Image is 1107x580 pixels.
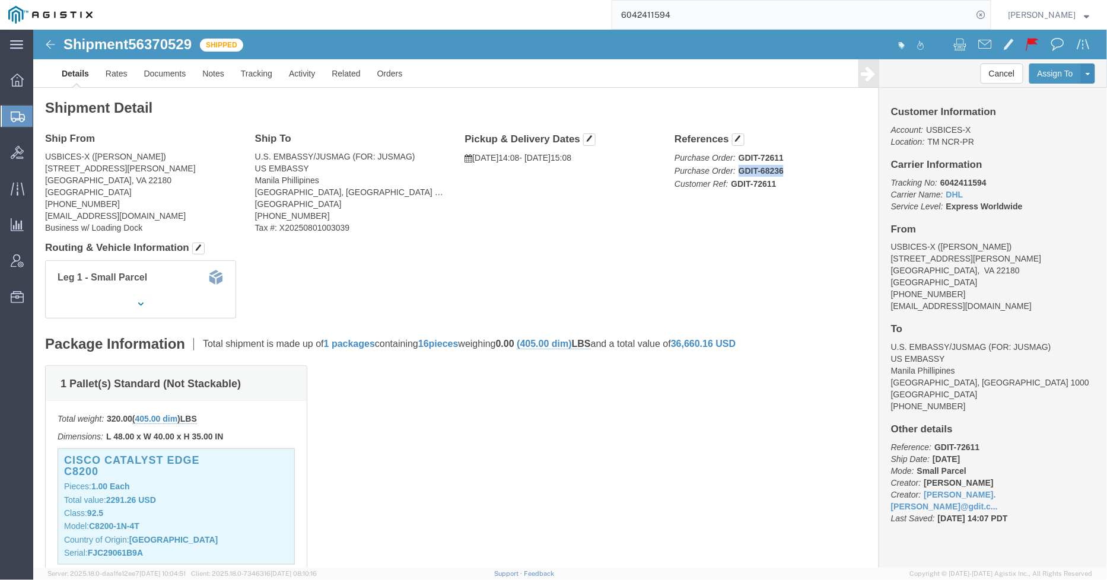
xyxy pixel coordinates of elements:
[271,570,317,577] span: [DATE] 08:10:16
[8,6,93,24] img: logo
[191,570,317,577] span: Client: 2025.18.0-7346316
[524,570,554,577] a: Feedback
[139,570,186,577] span: [DATE] 10:04:51
[910,569,1093,579] span: Copyright © [DATE]-[DATE] Agistix Inc., All Rights Reserved
[612,1,973,29] input: Search for shipment number, reference number
[1009,8,1076,21] span: Andrew Wacyra
[33,30,1107,568] iframe: FS Legacy Container
[495,570,524,577] a: Support
[1008,8,1090,22] button: [PERSON_NAME]
[47,570,186,577] span: Server: 2025.18.0-daa1fe12ee7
